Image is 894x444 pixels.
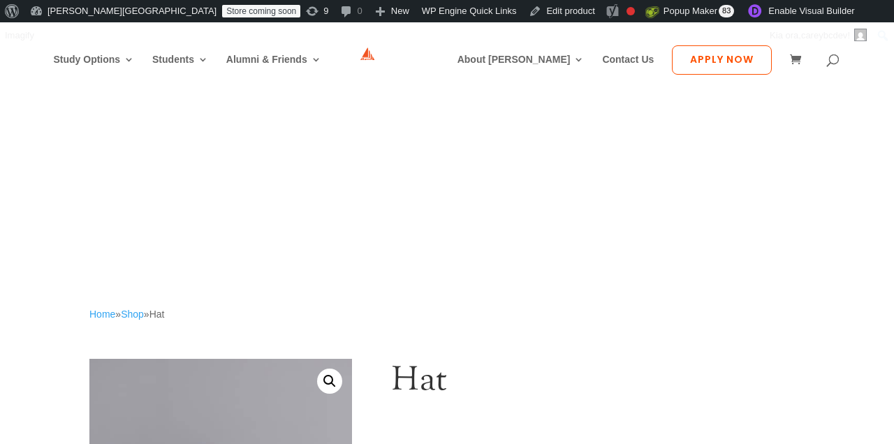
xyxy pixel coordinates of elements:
[457,54,585,87] a: About [PERSON_NAME]
[89,309,115,320] a: Home
[765,24,872,47] a: Kia ora, !
[317,369,342,394] a: View full-screen image gallery
[719,5,734,17] span: 83
[121,309,144,320] a: Shop
[626,7,635,15] div: Focus keyphrase not set
[53,54,134,87] a: Study Options
[226,54,321,87] a: Alumni & Friends
[391,359,805,406] h2: Hat
[602,54,654,87] a: Contact Us
[672,45,772,75] a: Apply Now
[152,54,208,87] a: Students
[360,47,415,73] img: Carey Baptist College
[89,309,164,320] span: » »
[222,5,300,17] a: Store coming soon
[149,309,165,320] span: Hat
[801,30,847,40] span: careybcdev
